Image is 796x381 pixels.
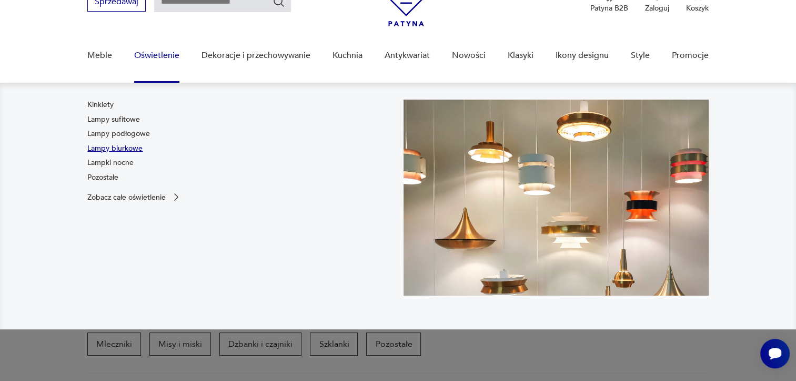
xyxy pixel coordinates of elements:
a: Lampy biurkowe [87,143,143,154]
a: Lampki nocne [87,158,134,168]
p: Patyna B2B [590,3,628,13]
a: Klasyki [508,35,533,76]
img: a9d990cd2508053be832d7f2d4ba3cb1.jpg [404,100,709,296]
a: Ikony designu [556,35,609,76]
a: Dekoracje i przechowywanie [201,35,310,76]
a: Kuchnia [332,35,362,76]
a: Pozostałe [87,172,118,183]
p: Koszyk [686,3,709,13]
a: Lampy sufitowe [87,114,140,125]
a: Kinkiety [87,100,114,110]
a: Oświetlenie [134,35,179,76]
a: Zobacz całe oświetlenie [87,192,182,202]
a: Nowości [452,35,486,76]
p: Zaloguj [645,3,669,13]
p: Zobacz całe oświetlenie [87,194,166,201]
a: Meble [87,35,112,76]
a: Lampy podłogowe [87,129,150,139]
a: Promocje [672,35,709,76]
a: Antykwariat [385,35,430,76]
iframe: Smartsupp widget button [760,339,790,368]
a: Style [631,35,650,76]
